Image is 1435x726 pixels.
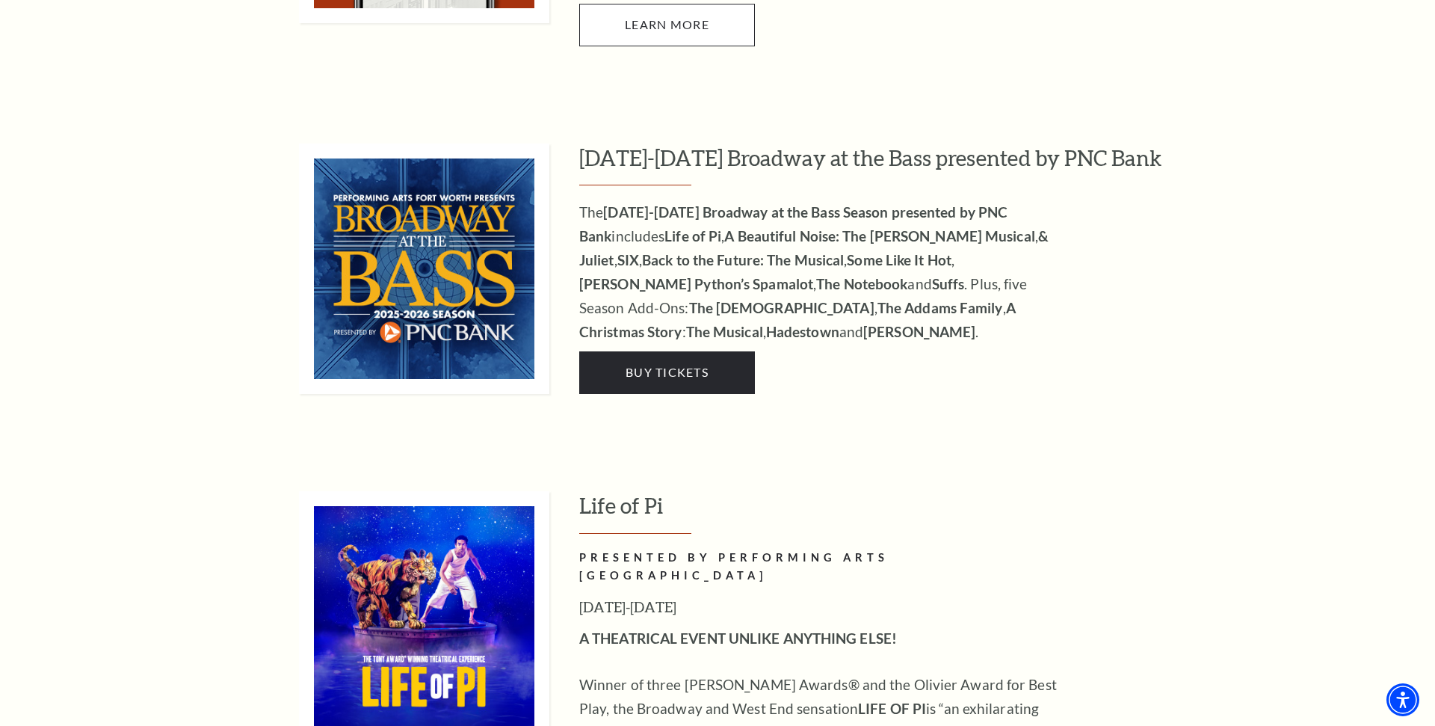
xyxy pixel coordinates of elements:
p: The includes , , , , , , , and . Plus, five Season Add-Ons: , , : , and . [579,200,1065,344]
strong: Hadestown [766,323,839,340]
strong: The Addams Family [877,299,1003,316]
a: Buy Tickets [579,351,755,393]
a: Learn More PRESENTED BY PERFORMING ARTS FORT WORTH [579,4,755,46]
strong: [DATE]-[DATE] Broadway at the Bass Season [603,203,888,221]
h2: PRESENTED BY PERFORMING ARTS [GEOGRAPHIC_DATA] [579,549,1065,586]
strong: Some Like It Hot [847,251,951,268]
strong: A Christmas Story [579,299,1016,340]
strong: Suffs [932,275,965,292]
h3: [DATE]-[DATE] Broadway at the Bass presented by PNC Bank [579,144,1181,186]
strong: LIFE OF PI [858,700,926,717]
h3: Life of Pi [579,491,1181,534]
strong: A Beautiful Noise: The [PERSON_NAME] Musical [724,227,1034,244]
span: Learn More [625,17,709,31]
div: Accessibility Menu [1386,683,1419,716]
strong: The Notebook [816,275,907,292]
strong: A THEATRICAL EVENT UNLIKE ANYTHING ELSE! [579,630,897,647]
h3: [DATE]-[DATE] [579,595,1065,619]
img: 2025-2026 Broadway at the Bass presented by PNC Bank [299,144,549,394]
strong: [PERSON_NAME] Python’s Spamalot [579,275,813,292]
span: Buy Tickets [626,365,709,379]
strong: [PERSON_NAME] [863,323,975,340]
strong: SIX [617,251,639,268]
strong: The Musical [686,323,763,340]
strong: Life of Pi [664,227,721,244]
strong: Back to the Future: The Musical [642,251,844,268]
strong: The [DEMOGRAPHIC_DATA] [689,299,874,316]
